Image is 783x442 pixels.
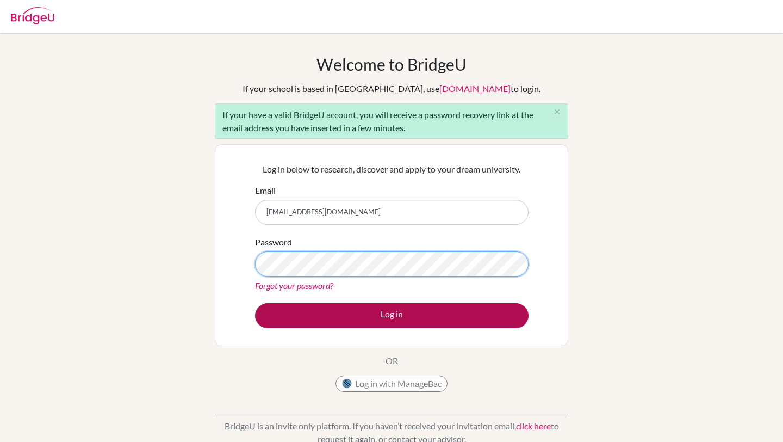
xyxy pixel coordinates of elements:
[11,7,54,24] img: Bridge-U
[386,354,398,367] p: OR
[255,163,529,176] p: Log in below to research, discover and apply to your dream university.
[255,236,292,249] label: Password
[243,82,540,95] div: If your school is based in [GEOGRAPHIC_DATA], use to login.
[335,376,448,392] button: Log in with ManageBac
[255,280,333,291] a: Forgot your password?
[439,83,511,94] a: [DOMAIN_NAME]
[316,54,467,74] h1: Welcome to BridgeU
[255,184,276,197] label: Email
[255,303,529,328] button: Log in
[553,108,561,116] i: close
[516,421,551,431] a: click here
[215,103,568,139] div: If your have a valid BridgeU account, you will receive a password recovery link at the email addr...
[546,104,568,120] button: Close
